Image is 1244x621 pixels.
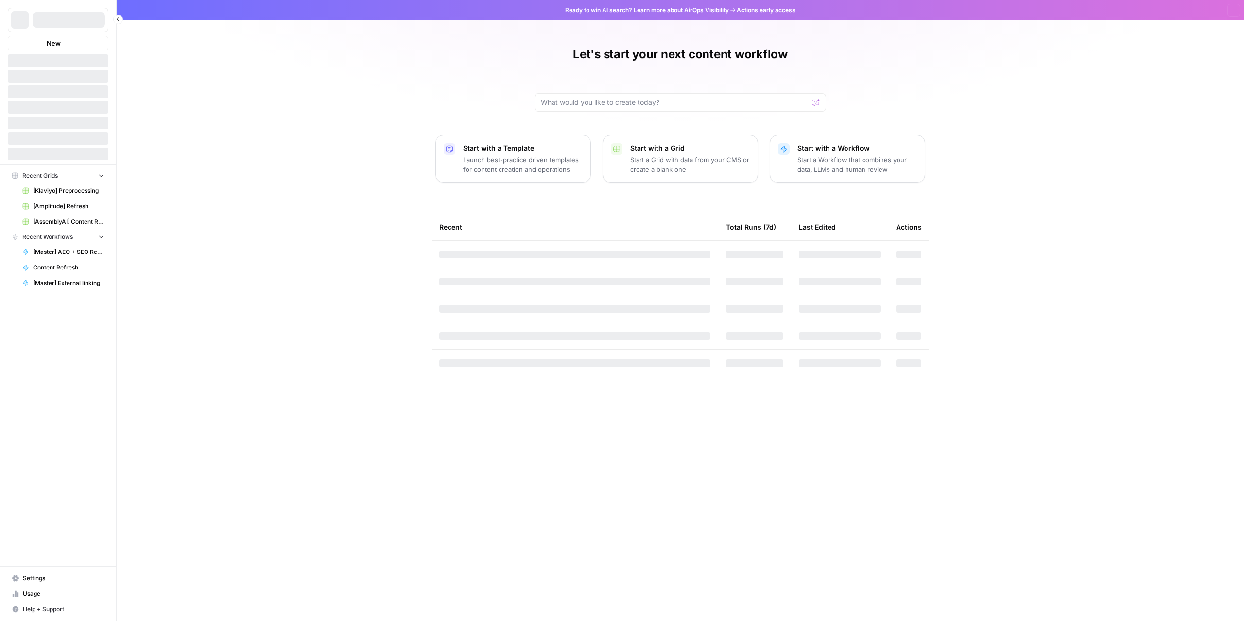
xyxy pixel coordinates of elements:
[33,263,104,272] span: Content Refresh
[23,574,104,583] span: Settings
[541,98,808,107] input: What would you like to create today?
[8,571,108,586] a: Settings
[33,279,104,287] span: [Master] External linking
[8,230,108,244] button: Recent Workflows
[8,36,108,50] button: New
[565,6,729,15] span: Ready to win AI search? about AirOps Visibility
[18,214,108,230] a: [AssemblyAI] Content Refresh
[18,260,108,275] a: Content Refresh
[18,244,108,260] a: [Master] AEO + SEO Refresh
[770,135,925,183] button: Start with a WorkflowStart a Workflow that combines your data, LLMs and human review
[630,143,750,153] p: Start with a Grid
[463,143,583,153] p: Start with a Template
[23,605,104,614] span: Help + Support
[18,199,108,214] a: [Amplitude] Refresh
[630,155,750,174] p: Start a Grid with data from your CMS or create a blank one
[18,183,108,199] a: [Klaviyo] Preprocessing
[896,214,922,240] div: Actions
[8,168,108,183] button: Recent Grids
[573,47,788,62] h1: Let's start your next content workflow
[797,155,917,174] p: Start a Workflow that combines your data, LLMs and human review
[603,135,758,183] button: Start with a GridStart a Grid with data from your CMS or create a blank one
[439,214,710,240] div: Recent
[33,248,104,256] span: [Master] AEO + SEO Refresh
[737,6,795,15] span: Actions early access
[33,218,104,226] span: [AssemblyAI] Content Refresh
[463,155,583,174] p: Launch best-practice driven templates for content creation and operations
[18,275,108,291] a: [Master] External linking
[47,38,61,48] span: New
[726,214,776,240] div: Total Runs (7d)
[33,186,104,195] span: [Klaviyo] Preprocessing
[797,143,917,153] p: Start with a Workflow
[33,202,104,211] span: [Amplitude] Refresh
[8,602,108,617] button: Help + Support
[634,6,666,14] a: Learn more
[22,233,73,241] span: Recent Workflows
[8,586,108,602] a: Usage
[799,214,836,240] div: Last Edited
[22,171,58,180] span: Recent Grids
[435,135,591,183] button: Start with a TemplateLaunch best-practice driven templates for content creation and operations
[23,589,104,598] span: Usage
